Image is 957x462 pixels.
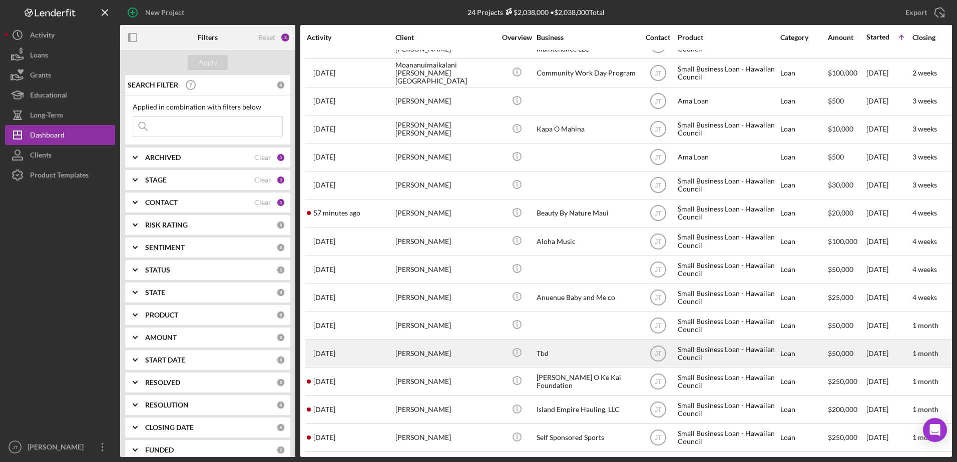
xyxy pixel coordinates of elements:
[199,55,217,70] div: Apply
[5,25,115,45] a: Activity
[537,200,637,226] div: Beauty By Nature Maui
[276,355,285,364] div: 0
[280,32,290,42] div: 3
[537,368,637,394] div: [PERSON_NAME] O Ke Kai Foundation
[30,85,67,107] div: Educational
[678,312,778,338] div: Small Business Loan - Hawaiian Council
[912,237,937,245] time: 4 weeks
[145,423,194,431] b: CLOSING DATE
[254,153,271,161] div: Clear
[145,243,185,251] b: SENTIMENT
[254,176,271,184] div: Clear
[866,88,911,114] div: [DATE]
[655,98,662,105] text: JT
[145,311,178,319] b: PRODUCT
[655,322,662,329] text: JT
[780,312,827,338] div: Loan
[30,145,52,167] div: Clients
[912,433,938,441] time: 1 month
[276,175,285,184] div: 1
[313,293,335,301] time: 2025-09-28 21:20
[5,65,115,85] a: Grants
[912,377,938,385] time: 1 month
[655,294,662,301] text: JT
[145,333,177,341] b: AMOUNT
[395,172,496,198] div: [PERSON_NAME]
[639,33,677,41] div: Contact
[866,144,911,170] div: [DATE]
[313,237,335,245] time: 2025-09-27 19:05
[25,437,90,459] div: [PERSON_NAME]
[912,68,937,77] time: 2 weeks
[866,59,911,86] div: [DATE]
[678,340,778,366] div: Small Business Loan - Hawaiian Council
[313,97,335,105] time: 2025-10-08 19:30
[145,176,167,184] b: STAGE
[537,59,637,86] div: Community Work Day Program
[5,85,115,105] a: Educational
[828,321,853,329] span: $50,000
[313,433,335,441] time: 2025-10-11 00:38
[828,433,857,441] span: $250,000
[307,33,394,41] div: Activity
[780,33,827,41] div: Category
[655,182,662,189] text: JT
[5,145,115,165] button: Clients
[780,396,827,423] div: Loan
[866,228,911,254] div: [DATE]
[655,154,662,161] text: JT
[5,45,115,65] button: Loans
[866,368,911,394] div: [DATE]
[866,116,911,142] div: [DATE]
[828,293,853,301] span: $25,000
[655,406,662,413] text: JT
[866,396,911,423] div: [DATE]
[395,256,496,282] div: [PERSON_NAME]
[395,312,496,338] div: [PERSON_NAME]
[828,180,853,189] span: $30,000
[537,33,637,41] div: Business
[912,405,938,413] time: 1 month
[895,2,952,22] button: Export
[912,152,937,161] time: 3 weeks
[912,96,937,105] time: 3 weeks
[145,401,189,409] b: RESOLUTION
[828,237,857,245] span: $100,000
[276,243,285,252] div: 0
[678,200,778,226] div: Small Business Loan - Hawaiian Council
[395,368,496,394] div: [PERSON_NAME]
[828,349,853,357] span: $50,000
[537,284,637,310] div: Anuenue Baby and Me co
[866,256,911,282] div: [DATE]
[828,124,853,133] span: $10,000
[866,284,911,310] div: [DATE]
[276,333,285,342] div: 0
[276,153,285,162] div: 1
[866,312,911,338] div: [DATE]
[828,96,844,105] span: $500
[678,396,778,423] div: Small Business Loan - Hawaiian Council
[912,293,937,301] time: 4 weeks
[828,377,857,385] span: $250,000
[912,321,938,329] time: 1 month
[655,70,662,77] text: JT
[276,378,285,387] div: 0
[145,198,178,206] b: CONTACT
[503,8,549,16] div: $2,038,000
[276,80,285,89] div: 0
[678,88,778,114] div: Ama Loan
[498,33,536,41] div: Overview
[133,103,283,111] div: Applied in combination with filters below
[313,321,335,329] time: 2025-10-01 23:38
[313,125,335,133] time: 2025-09-23 07:54
[188,55,228,70] button: Apply
[145,378,180,386] b: RESOLVED
[395,284,496,310] div: [PERSON_NAME]
[198,33,218,41] b: Filters
[395,424,496,451] div: [PERSON_NAME]
[5,125,115,145] button: Dashboard
[5,165,115,185] button: Product Templates
[655,350,662,357] text: JT
[395,228,496,254] div: [PERSON_NAME]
